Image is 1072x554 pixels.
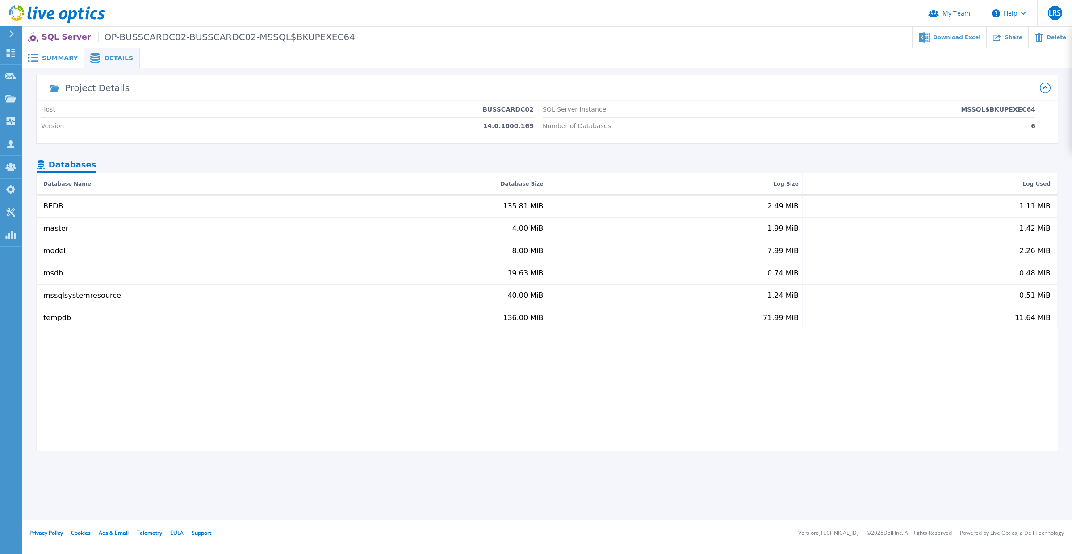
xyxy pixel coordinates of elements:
[71,529,91,537] a: Cookies
[867,530,952,536] li: © 2025 Dell Inc. All Rights Reserved
[1019,202,1051,210] div: 1.11 MiB
[773,179,799,189] div: Log Size
[1047,35,1066,40] span: Delete
[483,122,534,129] p: 14.0.1000.169
[1023,179,1051,189] div: Log Used
[507,292,543,300] div: 40.00 MiB
[933,35,980,40] span: Download Excel
[1005,35,1022,40] span: Share
[137,529,162,537] a: Telemetry
[1049,9,1061,17] span: LRS
[170,529,184,537] a: EULA
[43,225,68,233] div: master
[763,314,799,322] div: 71.99 MiB
[1019,269,1051,277] div: 0.48 MiB
[767,292,799,300] div: 1.24 MiB
[1031,122,1035,129] p: 6
[1019,247,1051,255] div: 2.26 MiB
[42,55,78,61] span: Summary
[1019,292,1051,300] div: 0.51 MiB
[512,225,544,233] div: 4.00 MiB
[43,292,121,300] div: mssqlsystemresource
[512,247,544,255] div: 8.00 MiB
[507,269,543,277] div: 19.63 MiB
[43,314,71,322] div: tempdb
[99,529,129,537] a: Ads & Email
[192,529,211,537] a: Support
[767,202,799,210] div: 2.49 MiB
[767,225,799,233] div: 1.99 MiB
[41,122,64,129] p: Version
[43,269,63,277] div: msdb
[501,179,544,189] div: Database Size
[65,83,130,92] div: Project Details
[29,529,63,537] a: Privacy Policy
[543,106,606,113] p: SQL Server Instance
[767,247,799,255] div: 7.99 MiB
[543,122,611,129] p: Number of Databases
[482,106,534,113] p: BUSSCARDC02
[41,106,55,113] p: Host
[43,247,66,255] div: model
[98,32,355,42] span: OP-BUSSCARDC02-BUSSCARDC02-MSSQL$BKUPEXEC64
[798,530,858,536] li: Version: [TECHNICAL_ID]
[503,202,543,210] div: 135.81 MiB
[961,106,1035,113] p: MSSQL$BKUPEXEC64
[1019,225,1051,233] div: 1.42 MiB
[1015,314,1051,322] div: 11.64 MiB
[43,179,91,189] div: Database Name
[37,158,96,173] div: Databases
[43,202,63,210] div: BEDB
[503,314,543,322] div: 136.00 MiB
[960,530,1064,536] li: Powered by Live Optics, a Dell Technology
[104,55,133,61] span: Details
[767,269,799,277] div: 0.74 MiB
[42,32,355,42] p: SQL Server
